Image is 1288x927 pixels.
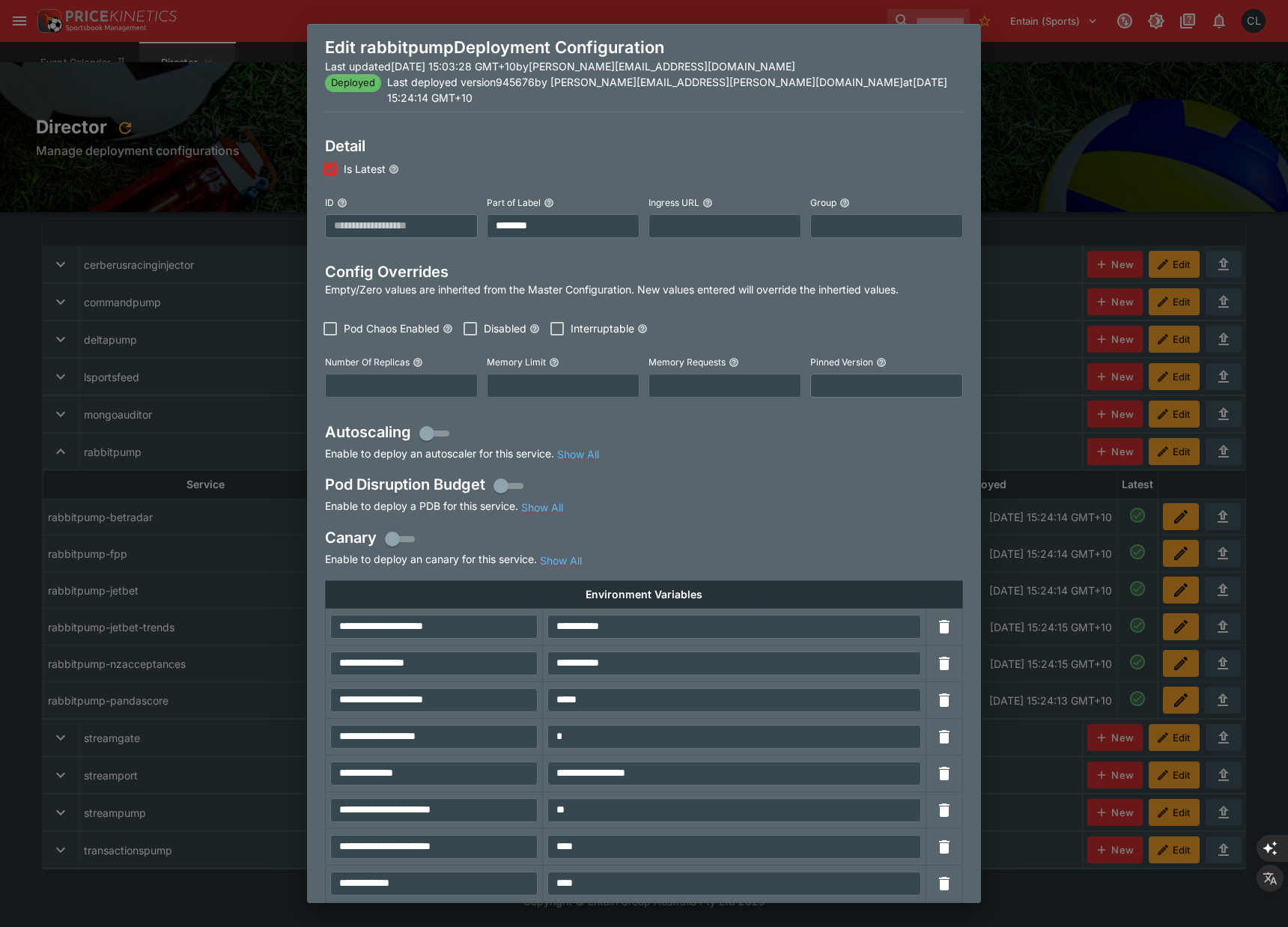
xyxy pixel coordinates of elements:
[557,446,599,462] button: Show All
[810,196,836,209] p: Group
[325,136,963,156] h4: Detail
[325,551,582,568] p: Enable to deploy an canary for this service.
[325,527,582,551] h4: Canary
[413,357,423,368] button: Number Of Replicas
[839,198,850,208] button: Group
[389,164,399,174] button: Is Latest
[344,322,440,335] p: Pod Chaos Enabled
[648,196,699,209] p: Ingress URL
[326,580,963,608] th: Environment Variables
[325,262,963,282] h4: Config Overrides
[571,322,634,335] p: Interruptable
[549,357,559,368] button: Memory Limit
[325,422,599,446] h4: Autoscaling
[325,58,963,74] p: Last updated [DATE] 15:03:28 GMT+10 by [PERSON_NAME][EMAIL_ADDRESS][DOMAIN_NAME]
[484,322,526,335] p: Disabled
[325,446,599,463] p: Enable to deploy an autoscaler for this service.
[529,323,540,334] button: Disabled
[876,357,887,368] button: Pinned Version
[325,474,563,498] h4: Pod Disruption Budget
[337,198,347,208] button: ID
[325,76,381,91] span: Deployed
[544,198,554,208] button: Part of Label
[540,553,582,568] button: Show All
[325,498,563,515] p: Enable to deploy a PDB for this service.
[702,198,713,208] button: Ingress URL
[325,282,963,297] p: Empty/Zero values are inherited from the Master Configuration. New values entered will override t...
[344,162,386,175] p: Is Latest
[325,356,410,368] p: Number Of Replicas
[325,37,963,58] h3: Edit rabbitpump Deployment Configuration
[729,357,739,368] button: Memory Requests
[521,499,563,515] button: Show All
[443,323,453,334] button: Pod Chaos Enabled
[487,356,546,368] p: Memory Limit
[810,356,873,368] p: Pinned Version
[637,323,648,334] button: Interruptable
[325,196,334,209] p: ID
[387,74,963,106] p: Last deployed version 945676 by [PERSON_NAME][EMAIL_ADDRESS][PERSON_NAME][DOMAIN_NAME] at [DATE] ...
[648,356,726,368] p: Memory Requests
[487,196,541,209] p: Part of Label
